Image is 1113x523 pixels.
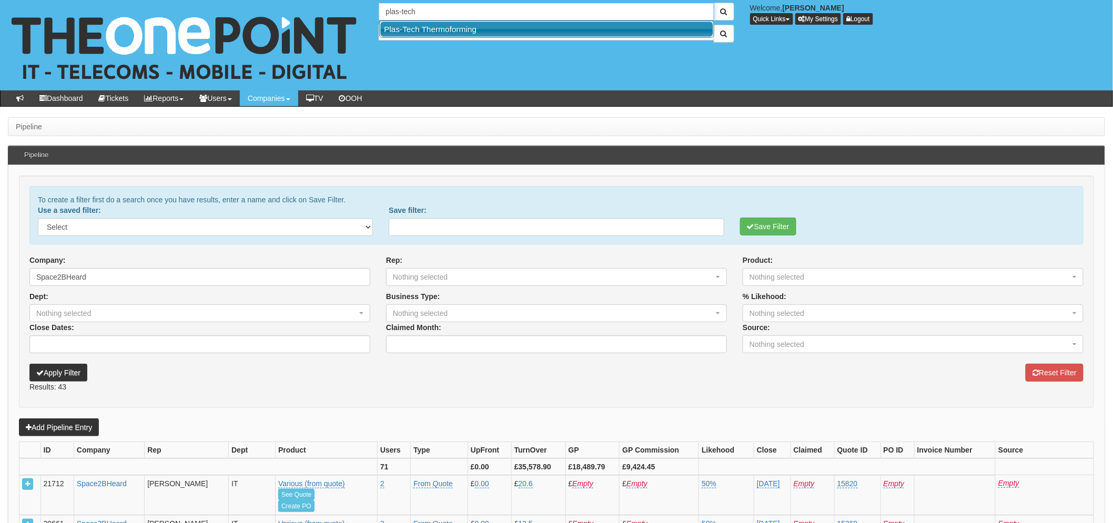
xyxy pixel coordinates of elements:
label: Use a saved filter: [38,205,101,216]
th: Company [74,442,144,458]
a: 20.6 [519,479,533,488]
th: GP Commission [620,442,699,458]
a: OOH [331,90,370,106]
td: £ [620,475,699,515]
p: To create a filter first do a search once you have results, enter a name and click on Save Filter. [38,194,1075,205]
li: Pipeline [16,121,42,132]
td: [PERSON_NAME] [145,475,229,515]
th: UpFront [468,442,511,458]
th: 71 [377,458,410,475]
label: Dept: [29,291,48,302]
th: Source [996,442,1094,458]
button: Nothing selected [743,304,1084,322]
h3: Pipeline [19,146,54,164]
a: Empty [998,479,1019,488]
td: IT [229,475,276,515]
th: £9,424.45 [620,458,699,475]
button: Nothing selected [743,335,1084,353]
a: 50% [702,479,716,488]
td: 21712 [41,475,74,515]
th: TurnOver [511,442,565,458]
a: Logout [843,13,873,25]
th: Likehood [699,442,754,458]
th: Product [276,442,378,458]
label: Source: [743,322,770,333]
a: 15820 [837,479,858,488]
input: Search Companies [379,3,714,20]
a: Empty [572,479,593,488]
div: Nothing selected [393,308,700,319]
th: Dept [229,442,276,458]
a: Empty [626,479,647,488]
label: Save filter: [389,205,427,216]
b: [PERSON_NAME] [783,4,844,12]
th: £35,578.90 [511,458,565,475]
p: Results: 43 [29,382,1084,392]
a: See Quote [278,489,315,500]
th: Type [411,442,468,458]
a: Dashboard [32,90,91,106]
td: £ [511,475,565,515]
label: Company: [29,255,65,265]
button: Save Filter [740,218,796,235]
button: Apply Filter [29,364,87,382]
button: Reset Filter [1026,364,1084,382]
a: My Settings [795,13,842,25]
a: Empty [884,479,905,488]
a: [DATE] [757,479,780,488]
th: £0.00 [468,458,511,475]
th: GP [565,442,620,458]
a: 0.00 [475,479,489,488]
div: Nothing selected [393,272,700,282]
a: Add Pipeline Entry [19,418,99,436]
div: Nothing selected [750,272,1057,282]
td: £ [468,475,511,515]
a: Various (from quote) [278,479,345,488]
th: Quote ID [834,442,881,458]
td: £ [565,475,620,515]
label: Rep: [386,255,402,265]
a: Plas-Tech Thermoforming [380,22,713,37]
th: Close [754,442,791,458]
div: Nothing selected [750,308,1057,319]
label: Close Dates: [29,322,74,333]
a: From Quote [413,479,453,488]
a: Space2BHeard [77,479,127,488]
button: Nothing selected [386,268,727,286]
th: ID [41,442,74,458]
a: Empty [794,479,815,488]
label: Business Type: [386,291,440,302]
th: £18,489.79 [565,458,620,475]
th: Users [377,442,410,458]
th: Invoice Number [914,442,995,458]
div: Welcome, [742,3,1113,25]
th: Rep [145,442,229,458]
a: Create PO [278,500,315,512]
a: TV [298,90,331,106]
a: Reports [136,90,191,106]
label: Product: [743,255,773,265]
button: Quick Links [750,13,793,25]
button: Nothing selected [743,268,1084,286]
div: Nothing selected [750,339,1057,350]
a: 2 [380,479,385,488]
th: PO ID [881,442,914,458]
a: Tickets [91,90,137,106]
a: Users [191,90,240,106]
button: Nothing selected [386,304,727,322]
div: Nothing selected [36,308,343,319]
button: Nothing selected [29,304,370,322]
label: % Likehood: [743,291,786,302]
label: Claimed Month: [386,322,441,333]
a: Companies [240,90,298,106]
th: Claimed [791,442,834,458]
